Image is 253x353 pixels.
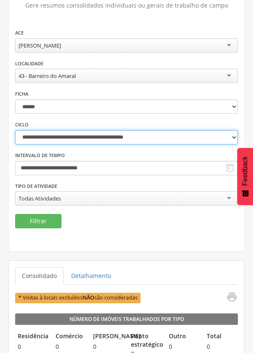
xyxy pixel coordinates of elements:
[64,267,118,285] a: Detalhamento
[166,342,200,351] span: 0
[53,332,87,342] legend: Comércio
[91,342,124,351] span: 0
[204,332,238,342] legend: Total
[19,72,76,80] div: 43 - Barreiro do Amaral
[128,332,162,349] legend: Ponto estratégico
[226,291,237,303] i: 
[15,121,29,128] label: Ciclo
[225,163,235,173] i: 
[15,267,64,285] a: Consolidado
[15,60,43,67] label: Localidade
[53,342,87,351] span: 0
[204,342,238,351] span: 0
[19,195,61,202] div: Todas Atividades
[15,214,61,228] button: Filtrar
[15,183,57,190] label: Tipo de Atividade
[19,42,61,49] div: [PERSON_NAME]
[221,291,237,305] a: 
[15,152,65,159] label: Intervalo de Tempo
[237,148,253,205] button: Feedback - Mostrar pesquisa
[15,313,238,325] legend: Número de Imóveis Trabalhados por Tipo
[15,91,28,97] label: Ficha
[91,332,124,342] legend: [PERSON_NAME]
[83,294,94,301] b: NÃO
[15,293,141,303] span: * Visitas à locais excluídos são consideradas
[241,156,249,186] span: Feedback
[166,332,200,342] legend: Outro
[15,29,24,36] label: ACE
